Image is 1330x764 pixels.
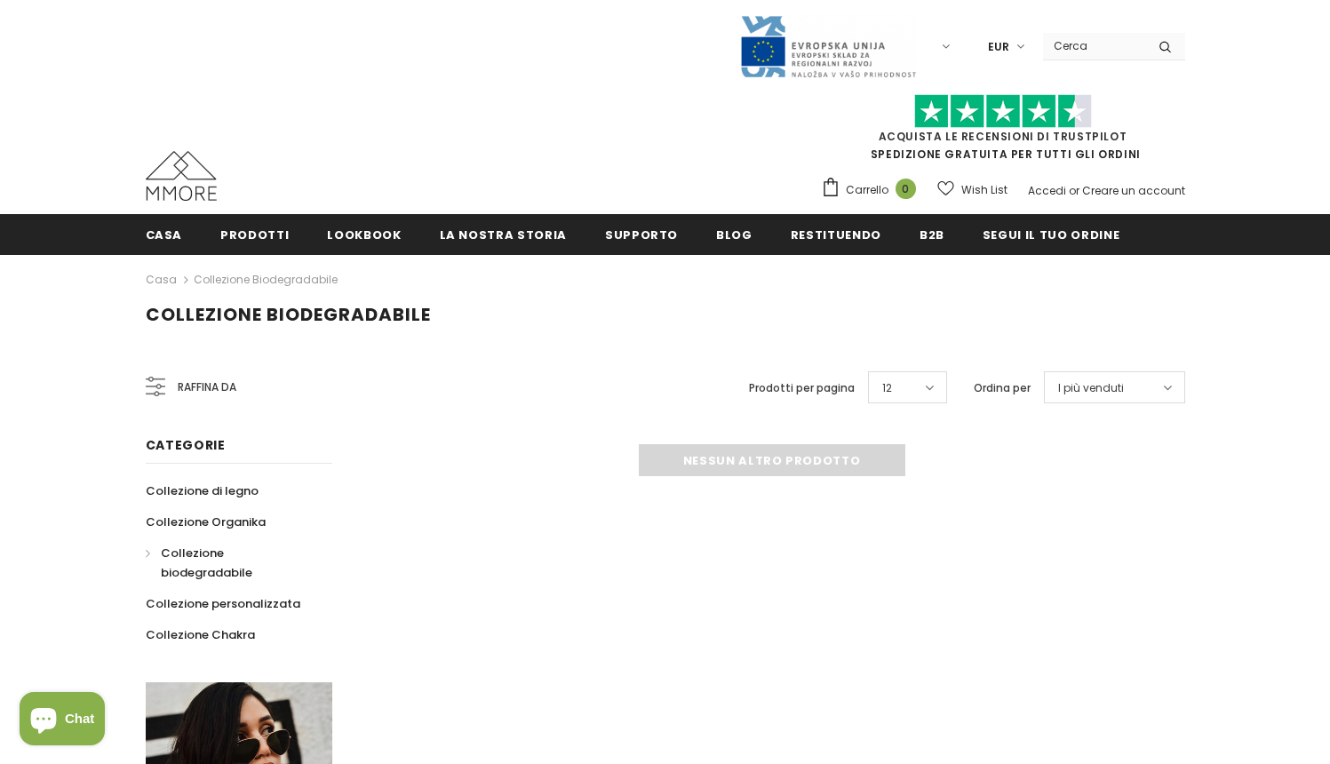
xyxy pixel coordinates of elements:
[1028,183,1066,198] a: Accedi
[146,151,217,201] img: Casi MMORE
[605,214,678,254] a: supporto
[220,227,289,243] span: Prodotti
[716,214,753,254] a: Blog
[146,475,259,506] a: Collezione di legno
[937,174,1007,205] a: Wish List
[605,227,678,243] span: supporto
[178,378,236,397] span: Raffina da
[146,482,259,499] span: Collezione di legno
[920,227,944,243] span: B2B
[1082,183,1185,198] a: Creare un account
[821,177,925,203] a: Carrello 0
[716,227,753,243] span: Blog
[739,38,917,53] a: Javni Razpis
[146,537,313,588] a: Collezione biodegradabile
[440,227,567,243] span: La nostra storia
[879,129,1127,144] a: Acquista le recensioni di TrustPilot
[749,379,855,397] label: Prodotti per pagina
[146,626,255,643] span: Collezione Chakra
[1043,33,1145,59] input: Search Site
[896,179,916,199] span: 0
[146,227,183,243] span: Casa
[974,379,1031,397] label: Ordina per
[327,214,401,254] a: Lookbook
[146,506,266,537] a: Collezione Organika
[327,227,401,243] span: Lookbook
[146,214,183,254] a: Casa
[882,379,892,397] span: 12
[846,181,888,199] span: Carrello
[914,94,1092,129] img: Fidati di Pilot Stars
[988,38,1009,56] span: EUR
[146,269,177,290] a: Casa
[821,102,1185,162] span: SPEDIZIONE GRATUITA PER TUTTI GLI ORDINI
[146,436,226,454] span: Categorie
[920,214,944,254] a: B2B
[146,619,255,650] a: Collezione Chakra
[146,595,300,612] span: Collezione personalizzata
[983,214,1119,254] a: Segui il tuo ordine
[1069,183,1079,198] span: or
[161,545,252,581] span: Collezione biodegradabile
[146,513,266,530] span: Collezione Organika
[791,227,881,243] span: Restituendo
[194,272,338,287] a: Collezione biodegradabile
[739,14,917,79] img: Javni Razpis
[146,302,431,327] span: Collezione biodegradabile
[146,588,300,619] a: Collezione personalizzata
[961,181,1007,199] span: Wish List
[440,214,567,254] a: La nostra storia
[1058,379,1124,397] span: I più venduti
[983,227,1119,243] span: Segui il tuo ordine
[791,214,881,254] a: Restituendo
[220,214,289,254] a: Prodotti
[14,692,110,750] inbox-online-store-chat: Shopify online store chat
